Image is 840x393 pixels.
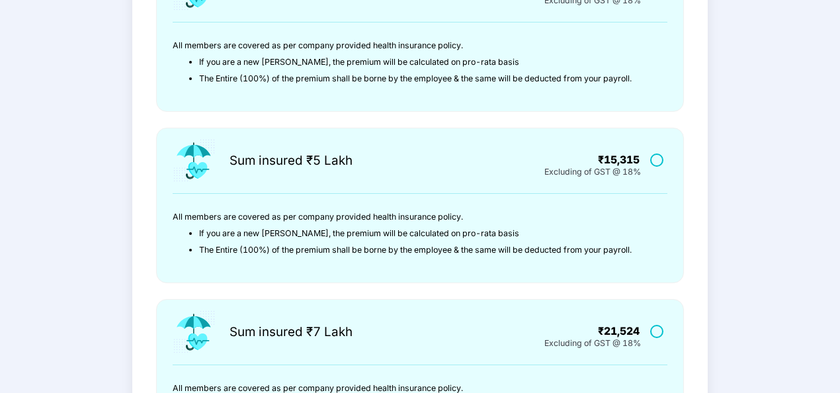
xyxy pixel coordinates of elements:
div: Sum insured ₹5 Lakh [230,155,353,169]
div: Sum insured ₹7 Lakh [230,326,353,341]
img: icon [172,310,216,355]
div: Excluding of GST @ 18% [544,164,641,175]
p: All members are covered as per company provided health insurance policy. [173,209,651,226]
li: The Entire (100%) of the premium shall be borne by the employee & the same will be deducted from ... [199,71,651,87]
div: ₹15,315 [530,155,640,167]
div: Excluding of GST @ 18% [544,335,641,346]
li: If you are a new [PERSON_NAME], the premium will be calculated on pro-rata basis [199,226,651,242]
li: If you are a new [PERSON_NAME], the premium will be calculated on pro-rata basis [199,54,651,71]
p: All members are covered as per company provided health insurance policy. [173,38,651,54]
div: ₹21,524 [530,326,640,339]
img: icon [172,138,216,183]
li: The Entire (100%) of the premium shall be borne by the employee & the same will be deducted from ... [199,242,651,259]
